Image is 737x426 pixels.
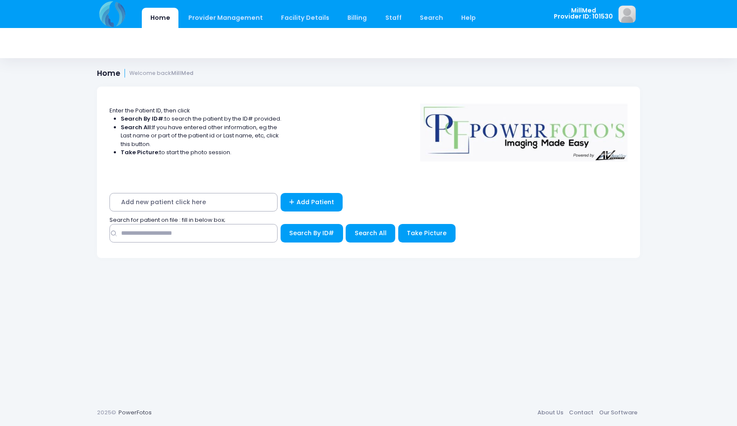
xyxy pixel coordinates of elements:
button: Search All [346,224,395,243]
a: Add Patient [281,193,343,211]
a: About Us [534,405,566,420]
img: image [618,6,636,23]
h1: Home [97,69,194,78]
a: Billing [339,8,375,28]
a: Contact [566,405,596,420]
li: to start the photo session. [121,148,282,157]
li: to search the patient by the ID# provided. [121,115,282,123]
a: Search [411,8,451,28]
strong: MillMed [171,69,194,77]
a: Home [142,8,178,28]
a: Staff [377,8,410,28]
span: Take Picture [407,229,447,237]
small: Welcome back [129,70,194,77]
a: Our Software [596,405,640,420]
a: Facility Details [273,8,338,28]
span: Search By ID# [289,229,334,237]
span: Search All [355,229,387,237]
img: Logo [416,98,632,162]
strong: Search By ID#: [121,115,165,123]
span: Search for patient on file : fill in below box; [109,216,225,224]
span: MillMed Provider ID: 101530 [554,7,613,20]
li: If you have entered other information, eg the Last name or part of the patient id or Last name, e... [121,123,282,149]
button: Take Picture [398,224,456,243]
span: Enter the Patient ID, then click [109,106,190,115]
strong: Search All: [121,123,152,131]
button: Search By ID# [281,224,343,243]
span: 2025© [97,408,116,417]
a: PowerFotos [119,408,152,417]
span: Add new patient click here [109,193,278,211]
strong: Take Picture: [121,148,159,156]
a: Help [453,8,484,28]
a: Provider Management [180,8,271,28]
